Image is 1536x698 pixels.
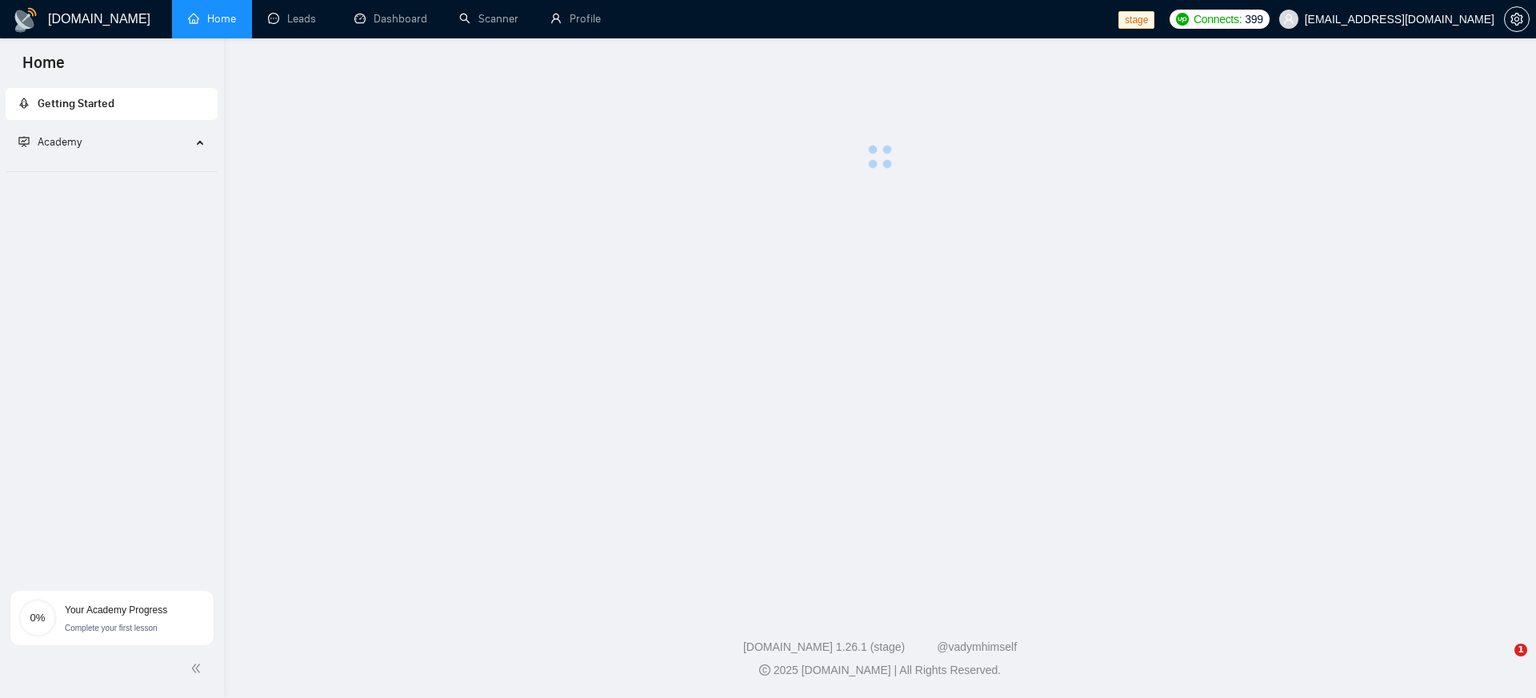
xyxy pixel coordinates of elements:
iframe: Intercom live chat [1482,644,1520,682]
span: stage [1118,11,1154,29]
a: setting [1504,13,1530,26]
span: Connects: [1194,10,1242,28]
a: [DOMAIN_NAME] 1.26.1 (stage) [743,640,905,653]
img: logo [13,7,38,33]
span: 399 [1245,10,1262,28]
a: searchScanner [459,12,518,26]
span: Complete your first lesson [65,624,158,632]
span: Academy [18,135,82,149]
span: setting [1505,13,1529,26]
span: fund-projection-screen [18,136,30,147]
a: messageLeads [268,12,322,26]
button: setting [1504,6,1530,32]
a: @vadymhimself [937,640,1017,653]
span: Academy [38,135,82,149]
span: user [1283,14,1294,25]
li: Getting Started [6,88,218,120]
img: upwork-logo.png [1176,13,1189,26]
span: 1 [1514,644,1527,656]
span: rocket [18,98,30,109]
div: 2025 [DOMAIN_NAME] | All Rights Reserved. [237,662,1523,679]
span: Your Academy Progress [65,604,167,616]
span: double-left [190,660,206,676]
a: userProfile [550,12,601,26]
a: dashboardDashboard [354,12,427,26]
span: Getting Started [38,97,114,110]
a: homeHome [188,12,236,26]
span: 0% [18,612,57,623]
li: Academy Homepage [6,165,218,175]
span: Home [10,51,78,85]
span: copyright [759,664,770,676]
